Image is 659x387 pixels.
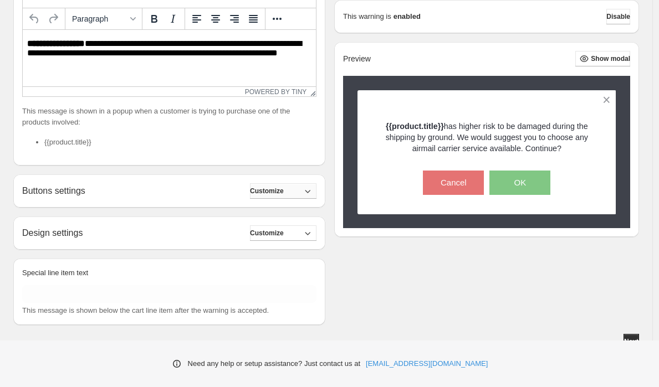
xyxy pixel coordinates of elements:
button: Align center [206,9,225,28]
button: Disable [606,9,630,24]
button: More... [268,9,287,28]
button: Undo [25,9,44,28]
h2: Design settings [22,228,83,238]
span: Disable [606,12,630,21]
button: OK [489,171,550,195]
button: Customize [250,183,316,199]
button: Show modal [575,51,630,66]
button: Formats [68,9,140,28]
p: This warning is [343,11,391,22]
span: Customize [250,229,284,238]
span: Next [624,337,638,346]
strong: enabled [394,11,421,22]
a: Powered by Tiny [245,88,307,96]
button: Bold [145,9,164,28]
a: [EMAIL_ADDRESS][DOMAIN_NAME] [366,358,488,369]
button: Justify [244,9,263,28]
li: {{product.title}} [44,137,316,148]
p: has higher risk to be damaged during the shipping by ground. We would suggest you to choose any a... [377,121,597,154]
button: Redo [44,9,63,28]
span: Special line item text [22,269,88,277]
button: Italic [164,9,182,28]
button: Customize [250,225,316,241]
span: Paragraph [72,14,126,23]
button: Align left [187,9,206,28]
span: Customize [250,187,284,195]
button: Align right [225,9,244,28]
button: Next [624,334,639,349]
strong: {{product.title}} [386,122,444,131]
button: Cancel [423,171,484,195]
div: Resize [306,87,316,96]
p: This message is shown in a popup when a customer is trying to purchase one of the products involved: [22,106,316,128]
iframe: Rich Text Area [23,30,316,86]
span: This message is shown below the cart line item after the warning is accepted. [22,306,269,314]
span: Show modal [591,54,630,63]
h2: Preview [343,54,371,64]
h2: Buttons settings [22,185,85,196]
